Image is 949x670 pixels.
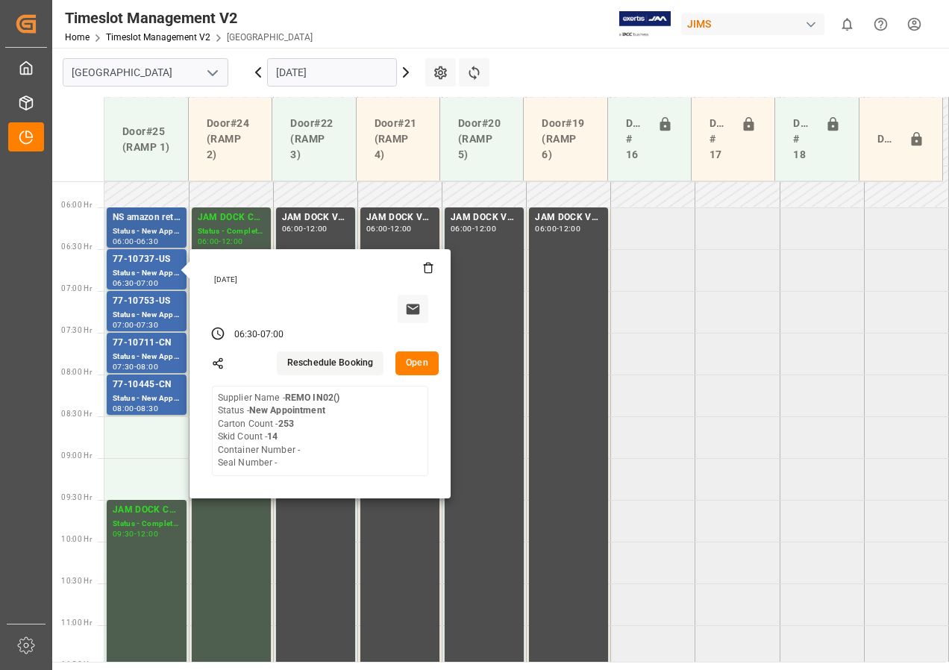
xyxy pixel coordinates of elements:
[218,392,339,470] div: Supplier Name - Status - Carton Count - Skid Count - Container Number - Seal Number -
[61,201,92,209] span: 06:00 Hr
[63,58,228,87] input: Type to search/select
[113,405,134,412] div: 08:00
[134,405,137,412] div: -
[113,267,181,280] div: Status - New Appointment
[681,10,830,38] button: JIMS
[369,110,427,169] div: Door#21 (RAMP 4)
[134,530,137,537] div: -
[61,660,92,669] span: 11:30 Hr
[282,225,304,232] div: 06:00
[61,326,92,334] span: 07:30 Hr
[222,238,243,245] div: 12:00
[366,210,433,225] div: JAM DOCK VOLUME CONTROL
[395,351,439,375] button: Open
[113,518,181,530] div: Status - Completed
[137,322,158,328] div: 07:30
[113,503,181,518] div: JAM DOCK CONTROL
[260,328,284,342] div: 07:00
[113,392,181,405] div: Status - New Appointment
[61,242,92,251] span: 06:30 Hr
[871,125,903,154] div: Door#23
[451,210,518,225] div: JAM DOCK VOLUME CONTROL
[267,58,397,87] input: DD-MM-YYYY
[681,13,824,35] div: JIMS
[304,225,306,232] div: -
[536,110,595,169] div: Door#19 (RAMP 6)
[559,225,580,232] div: 12:00
[451,225,472,232] div: 06:00
[249,405,325,416] b: New Appointment
[113,530,134,537] div: 09:30
[366,225,388,232] div: 06:00
[452,110,511,169] div: Door#20 (RAMP 5)
[61,410,92,418] span: 08:30 Hr
[113,280,134,287] div: 06:30
[113,225,181,238] div: Status - New Appointment
[137,405,158,412] div: 08:30
[474,225,496,232] div: 12:00
[137,280,158,287] div: 07:00
[277,351,383,375] button: Reschedule Booking
[198,238,219,245] div: 06:00
[209,275,434,285] div: [DATE]
[113,309,181,322] div: Status - New Appointment
[134,280,137,287] div: -
[278,419,294,429] b: 253
[65,7,313,29] div: Timeslot Management V2
[198,210,265,225] div: JAM DOCK CONTROL
[201,61,223,84] button: open menu
[61,368,92,376] span: 08:00 Hr
[219,238,221,245] div: -
[864,7,898,41] button: Help Center
[113,363,134,370] div: 07:30
[704,110,735,169] div: Doors # 17
[113,252,181,267] div: 77-10737-US
[113,336,181,351] div: 77-10711-CN
[113,210,181,225] div: NS amazon returns
[134,238,137,245] div: -
[137,363,158,370] div: 08:00
[137,530,158,537] div: 12:00
[285,392,339,403] b: REMO IN02()
[535,225,557,232] div: 06:00
[134,322,137,328] div: -
[106,32,210,43] a: Timeslot Management V2
[390,225,412,232] div: 12:00
[234,328,258,342] div: 06:30
[113,378,181,392] div: 77-10445-CN
[619,11,671,37] img: Exertis%20JAM%20-%20Email%20Logo.jpg_1722504956.jpg
[61,493,92,501] span: 09:30 Hr
[61,619,92,627] span: 11:00 Hr
[113,351,181,363] div: Status - New Appointment
[282,210,349,225] div: JAM DOCK VOLUME CONTROL
[65,32,90,43] a: Home
[257,328,260,342] div: -
[284,110,343,169] div: Door#22 (RAMP 3)
[535,210,602,225] div: JAM DOCK VOLUME CONTROL
[306,225,328,232] div: 12:00
[116,118,176,161] div: Door#25 (RAMP 1)
[388,225,390,232] div: -
[201,110,260,169] div: Door#24 (RAMP 2)
[61,535,92,543] span: 10:00 Hr
[134,363,137,370] div: -
[198,225,265,238] div: Status - Completed
[61,284,92,292] span: 07:00 Hr
[830,7,864,41] button: show 0 new notifications
[787,110,818,169] div: Doors # 18
[557,225,559,232] div: -
[113,294,181,309] div: 77-10753-US
[113,322,134,328] div: 07:00
[61,451,92,460] span: 09:00 Hr
[620,110,651,169] div: Doors # 16
[472,225,474,232] div: -
[137,238,158,245] div: 06:30
[113,238,134,245] div: 06:00
[267,431,278,442] b: 14
[61,577,92,585] span: 10:30 Hr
